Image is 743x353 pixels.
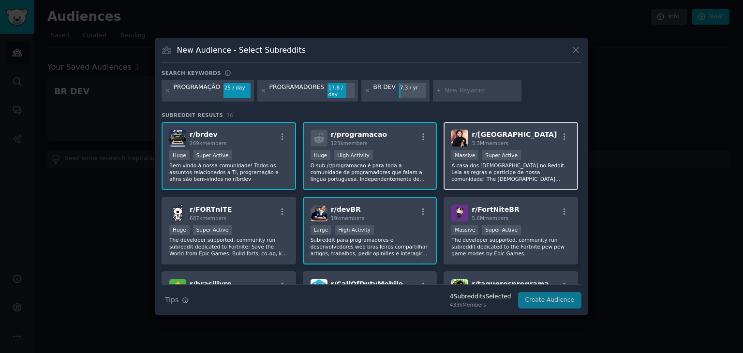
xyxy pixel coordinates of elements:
[399,83,426,92] div: 7.3 / yr
[169,236,288,257] p: The developer supported, community run subreddit dedicated to Fortnite: Save the World from Epic ...
[169,150,190,160] div: Huge
[472,206,519,213] span: r/ FortNiteBR
[451,150,478,160] div: Massive
[226,112,233,118] span: 36
[451,279,468,296] img: taquerosprogramadores
[169,162,288,182] p: Bem-vindo à nossa comunidade! Todos os assuntos relacionados a TI, programação e afins são bem-vi...
[311,162,430,182] p: O sub /r/programacao é para toda a comunidade de programadores que falam a língua portuguesa. Ind...
[331,131,387,138] span: r/ programacao
[451,225,478,235] div: Massive
[269,83,324,99] div: PROGRAMADORES
[451,130,468,147] img: brasil
[223,83,251,92] div: 25 / day
[162,70,221,76] h3: Search keywords
[169,279,186,296] img: brasilivre
[331,206,361,213] span: r/ devBR
[472,140,508,146] span: 3.3M members
[169,205,186,221] img: FORTnITE
[472,131,557,138] span: r/ [GEOGRAPHIC_DATA]
[482,150,521,160] div: Super Active
[482,225,521,235] div: Super Active
[311,205,327,221] img: devBR
[311,236,430,257] p: Subreddit para programadores e desenvolvedores web brasileiros compartilhar artigos, trabalhos, p...
[450,293,511,301] div: 4 Subreddit s Selected
[472,215,508,221] span: 5.6M members
[450,301,511,308] div: 433k Members
[190,206,232,213] span: r/ FORTnITE
[335,225,374,235] div: High Activity
[373,83,396,99] div: BR DEV
[334,150,373,160] div: High Activity
[472,280,570,288] span: r/ taquerosprogramadores
[331,140,368,146] span: 123k members
[177,45,306,55] h3: New Audience - Select Subreddits
[162,112,223,118] span: Subreddit Results
[331,215,364,221] span: 19k members
[174,83,221,99] div: PROGRAMAÇÃO
[311,150,331,160] div: Huge
[165,295,178,305] span: Tips
[193,225,232,235] div: Super Active
[162,292,192,309] button: Tips
[445,87,518,95] input: New Keyword
[169,130,186,147] img: brdev
[451,162,570,182] p: A casa dos [DEMOGRAPHIC_DATA] no Reddit. Leia as regras e participe de nossa comunidade! The [DEM...
[331,280,403,288] span: r/ CallOfDutyMobile
[311,225,332,235] div: Large
[190,280,232,288] span: r/ brasilivre
[193,150,232,160] div: Super Active
[311,279,327,296] img: CallOfDutyMobile
[451,205,468,221] img: FortNiteBR
[451,236,570,257] p: The developer supported, community run subreddit dedicated to the Fortnite pew pew game modes by ...
[327,83,355,99] div: 17.8 / day
[169,225,190,235] div: Huge
[190,215,226,221] span: 687k members
[190,140,226,146] span: 269k members
[190,131,218,138] span: r/ brdev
